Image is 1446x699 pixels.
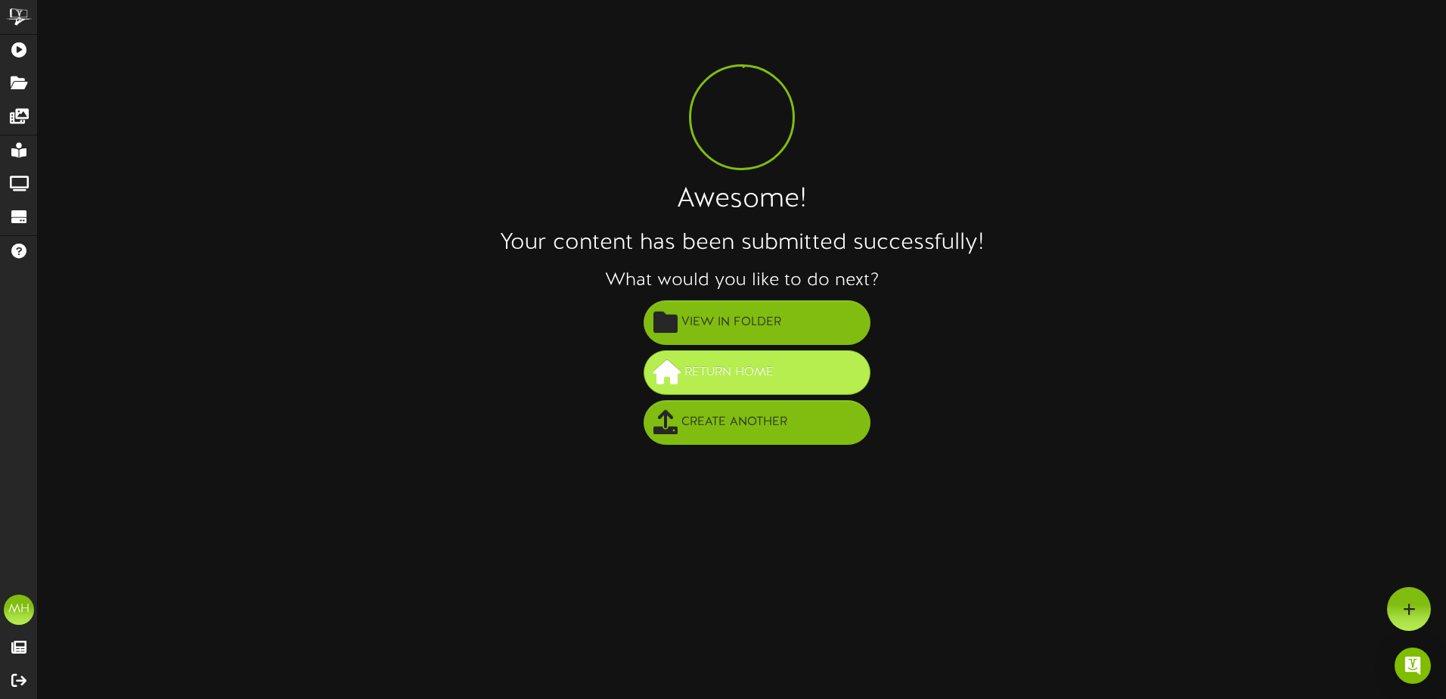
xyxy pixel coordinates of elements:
[644,400,870,445] button: Create Another
[38,271,1446,290] h3: What would you like to do next?
[38,231,1446,256] h2: Your content has been submitted successfully!
[1395,648,1431,684] div: Open Intercom Messenger
[4,595,34,625] div: MH
[644,300,870,345] button: View in Folder
[38,185,1446,216] h1: Awesome!
[681,360,777,385] span: Return Home
[644,350,870,395] button: Return Home
[678,310,785,335] span: View in Folder
[678,410,791,435] span: Create Another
